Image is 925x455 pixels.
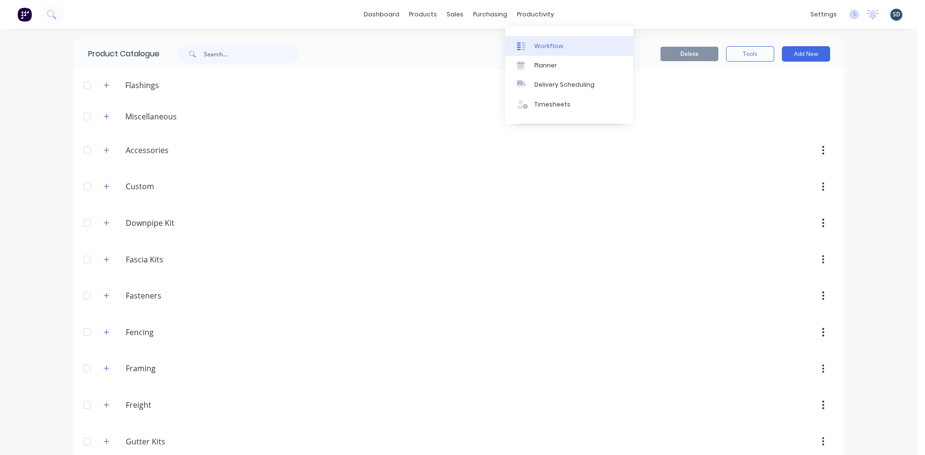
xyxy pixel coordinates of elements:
span: SD [893,10,900,19]
input: Enter category name [126,217,240,229]
img: Factory [17,7,32,22]
a: Timesheets [505,95,633,114]
div: Workflow [534,42,563,51]
input: Enter category name [126,181,240,192]
button: Add New [782,46,830,62]
div: productivity [512,7,559,22]
input: Enter category name [126,144,240,156]
a: Workflow [505,36,633,55]
div: Miscellaneous [118,111,185,122]
input: Enter category name [126,254,240,265]
input: Enter category name [126,290,240,301]
div: Product Catalogue [74,39,159,69]
input: Enter category name [126,363,240,374]
button: Delete [661,47,718,61]
div: sales [442,7,468,22]
div: Delivery Scheduling [534,80,595,89]
div: settings [806,7,842,22]
input: Search... [204,44,299,64]
input: Enter category name [126,326,240,338]
input: Enter category name [126,436,240,447]
div: Timesheets [534,100,570,109]
div: products [404,7,442,22]
div: purchasing [468,7,512,22]
a: Delivery Scheduling [505,75,633,94]
div: Flashings [118,79,167,91]
a: dashboard [359,7,404,22]
a: Planner [505,56,633,75]
button: Tools [726,46,774,62]
div: Planner [534,61,557,70]
input: Enter category name [126,399,240,411]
